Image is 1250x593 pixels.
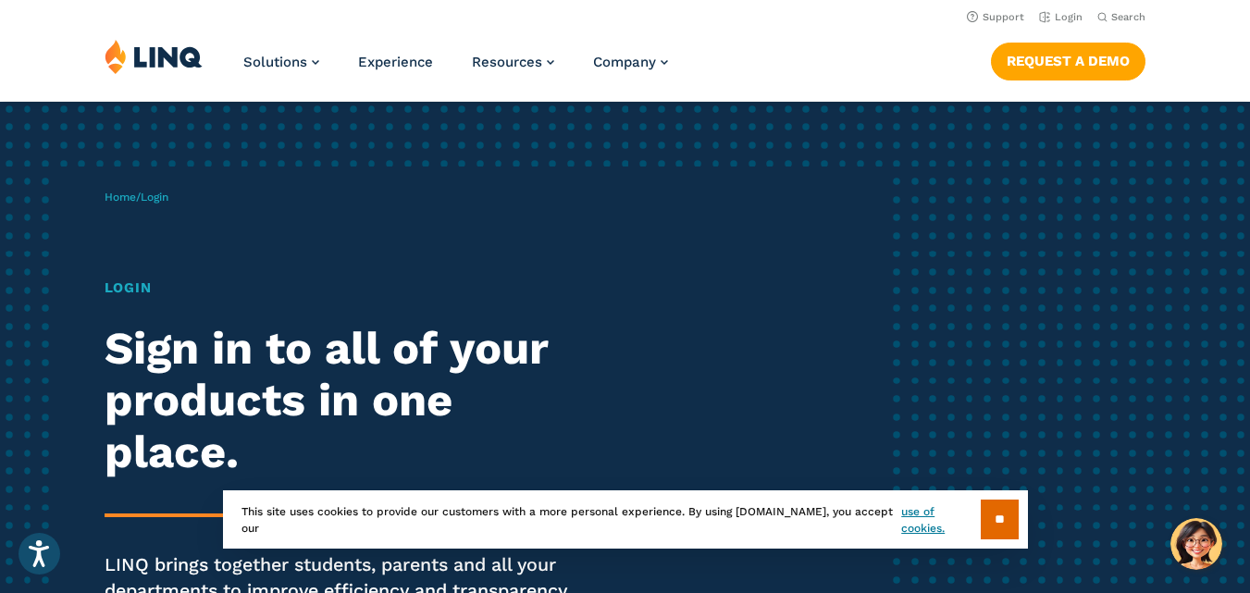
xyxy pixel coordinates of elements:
[593,54,668,70] a: Company
[105,191,136,204] a: Home
[105,278,587,299] h1: Login
[105,39,203,74] img: LINQ | K‑12 Software
[991,43,1145,80] a: Request a Demo
[105,323,587,478] h2: Sign in to all of your products in one place.
[105,191,168,204] span: /
[358,54,433,70] a: Experience
[243,39,668,100] nav: Primary Navigation
[1097,10,1145,24] button: Open Search Bar
[472,54,542,70] span: Resources
[991,39,1145,80] nav: Button Navigation
[593,54,656,70] span: Company
[472,54,554,70] a: Resources
[243,54,319,70] a: Solutions
[243,54,307,70] span: Solutions
[1111,11,1145,23] span: Search
[967,11,1024,23] a: Support
[1170,518,1222,570] button: Hello, have a question? Let’s chat.
[901,503,980,537] a: use of cookies.
[1039,11,1083,23] a: Login
[223,490,1028,549] div: This site uses cookies to provide our customers with a more personal experience. By using [DOMAIN...
[141,191,168,204] span: Login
